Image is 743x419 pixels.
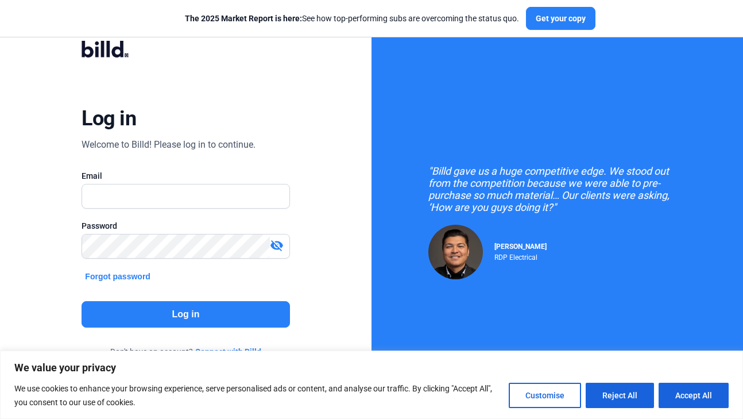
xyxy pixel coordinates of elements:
mat-icon: visibility_off [270,239,284,252]
div: Password [82,220,289,232]
span: The 2025 Market Report is here: [185,14,302,23]
span: [PERSON_NAME] [494,243,547,251]
div: Email [82,170,289,182]
div: RDP Electrical [494,251,547,262]
button: Log in [82,301,289,328]
p: We value your privacy [14,361,729,375]
button: Forgot password [82,270,154,283]
a: Connect with Billd [195,346,261,358]
button: Accept All [659,383,729,408]
div: Welcome to Billd! Please log in to continue. [82,138,256,152]
div: See how top-performing subs are overcoming the status quo. [185,13,519,24]
p: We use cookies to enhance your browsing experience, serve personalised ads or content, and analys... [14,382,500,409]
button: Get your copy [526,7,595,30]
button: Customise [509,383,581,408]
img: Raul Pacheco [428,225,483,279]
div: "Billd gave us a huge competitive edge. We stood out from the competition because we were able to... [428,165,687,213]
button: Reject All [586,383,654,408]
div: Log in [82,106,136,131]
div: Don't have an account? [82,346,289,358]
